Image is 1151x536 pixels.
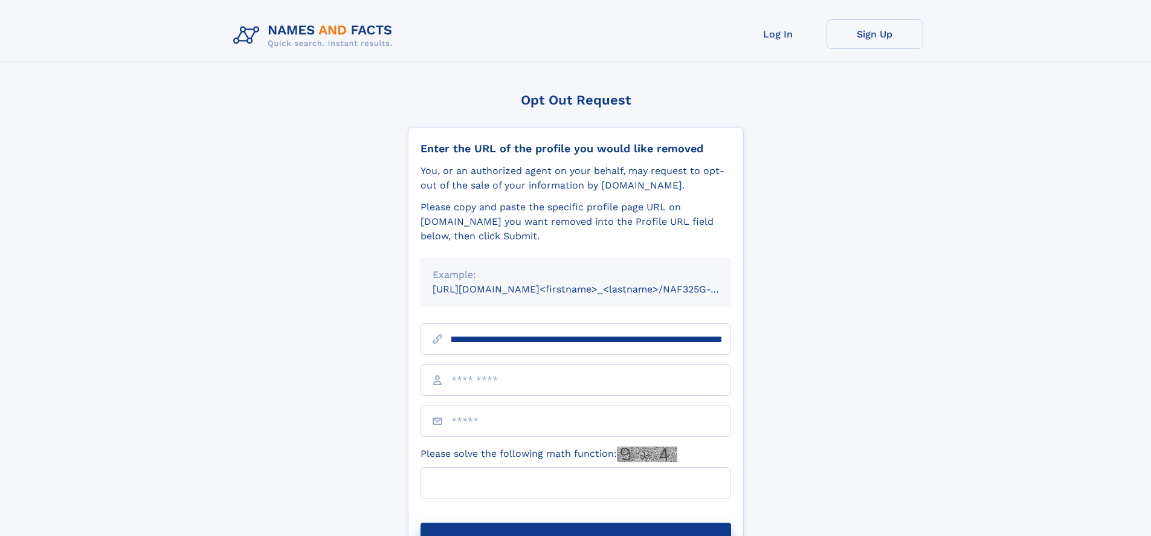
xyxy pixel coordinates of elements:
[421,447,677,462] label: Please solve the following math function:
[730,19,827,49] a: Log In
[421,164,731,193] div: You, or an authorized agent on your behalf, may request to opt-out of the sale of your informatio...
[827,19,923,49] a: Sign Up
[433,283,754,295] small: [URL][DOMAIN_NAME]<firstname>_<lastname>/NAF325G-xxxxxxxx
[228,19,402,52] img: Logo Names and Facts
[408,92,744,108] div: Opt Out Request
[421,142,731,155] div: Enter the URL of the profile you would like removed
[433,268,719,282] div: Example:
[421,200,731,244] div: Please copy and paste the specific profile page URL on [DOMAIN_NAME] you want removed into the Pr...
